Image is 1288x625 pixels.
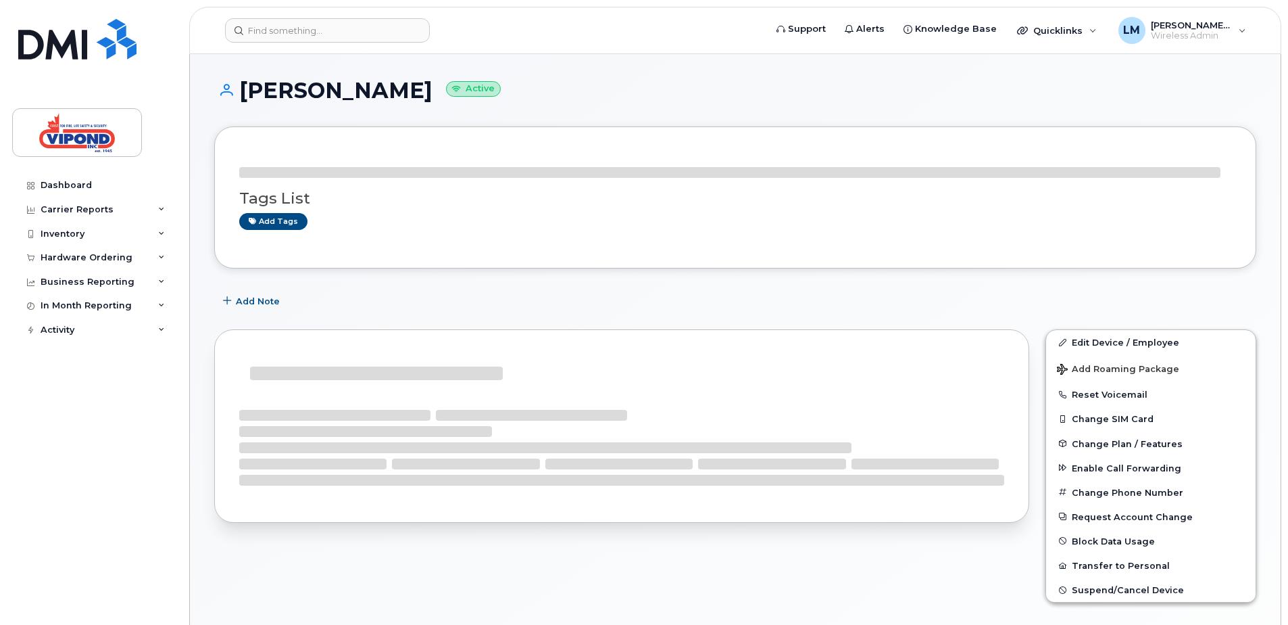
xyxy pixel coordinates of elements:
[1046,354,1256,382] button: Add Roaming Package
[1072,438,1183,448] span: Change Plan / Features
[1046,480,1256,505] button: Change Phone Number
[1046,407,1256,431] button: Change SIM Card
[1046,432,1256,456] button: Change Plan / Features
[1046,382,1256,407] button: Reset Voicemail
[1046,456,1256,480] button: Enable Call Forwarding
[214,289,291,313] button: Add Note
[1046,505,1256,529] button: Request Account Change
[446,81,501,97] small: Active
[1072,463,1181,473] span: Enable Call Forwarding
[1046,553,1256,578] button: Transfer to Personal
[214,78,1256,102] h1: [PERSON_NAME]
[239,213,307,230] a: Add tags
[1046,529,1256,553] button: Block Data Usage
[239,190,1231,207] h3: Tags List
[236,295,280,308] span: Add Note
[1057,364,1179,377] span: Add Roaming Package
[1072,585,1184,595] span: Suspend/Cancel Device
[1046,578,1256,602] button: Suspend/Cancel Device
[1046,330,1256,354] a: Edit Device / Employee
